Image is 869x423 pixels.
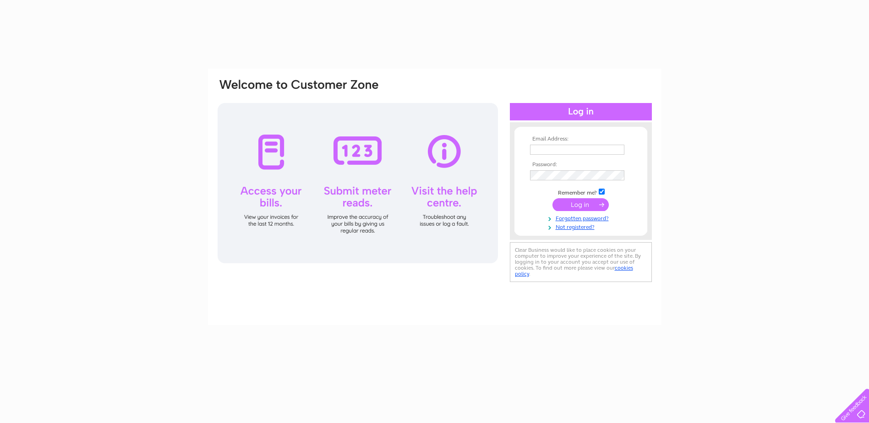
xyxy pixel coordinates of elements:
[530,213,634,222] a: Forgotten password?
[528,187,634,196] td: Remember me?
[515,265,633,277] a: cookies policy
[528,162,634,168] th: Password:
[510,242,652,282] div: Clear Business would like to place cookies on your computer to improve your experience of the sit...
[528,136,634,142] th: Email Address:
[552,198,609,211] input: Submit
[530,222,634,231] a: Not registered?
